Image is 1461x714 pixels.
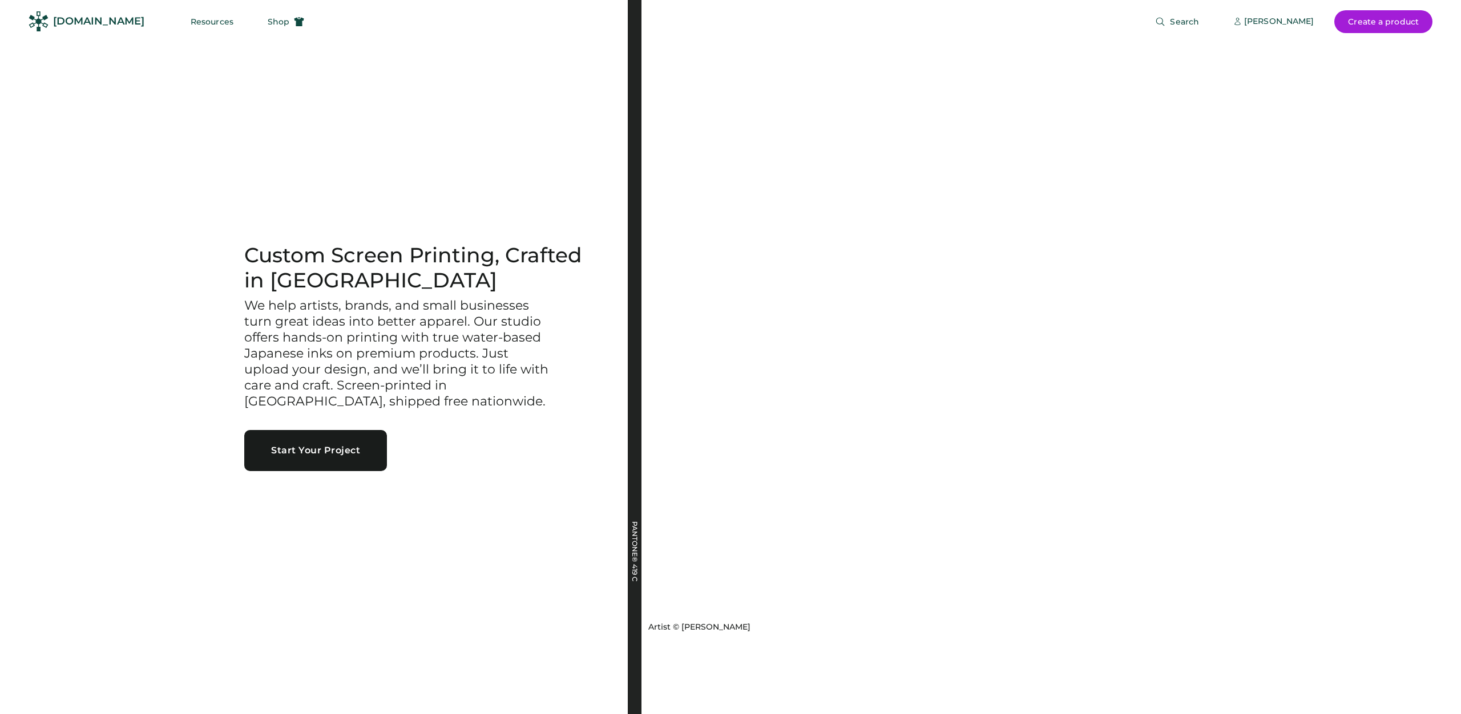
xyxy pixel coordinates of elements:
span: Shop [268,18,289,26]
a: Artist © [PERSON_NAME] [644,617,750,633]
h3: We help artists, brands, and small businesses turn great ideas into better apparel. Our studio of... [244,298,552,409]
img: Rendered Logo - Screens [29,11,49,31]
h1: Custom Screen Printing, Crafted in [GEOGRAPHIC_DATA] [244,243,600,293]
button: Shop [254,10,318,33]
button: Create a product [1334,10,1432,33]
button: Search [1141,10,1213,33]
button: Resources [177,10,247,33]
div: [PERSON_NAME] [1244,16,1314,27]
button: Start Your Project [244,430,387,471]
span: Search [1170,18,1199,26]
div: Artist © [PERSON_NAME] [648,622,750,633]
div: PANTONE® 419 C [631,521,638,635]
div: [DOMAIN_NAME] [53,14,144,29]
